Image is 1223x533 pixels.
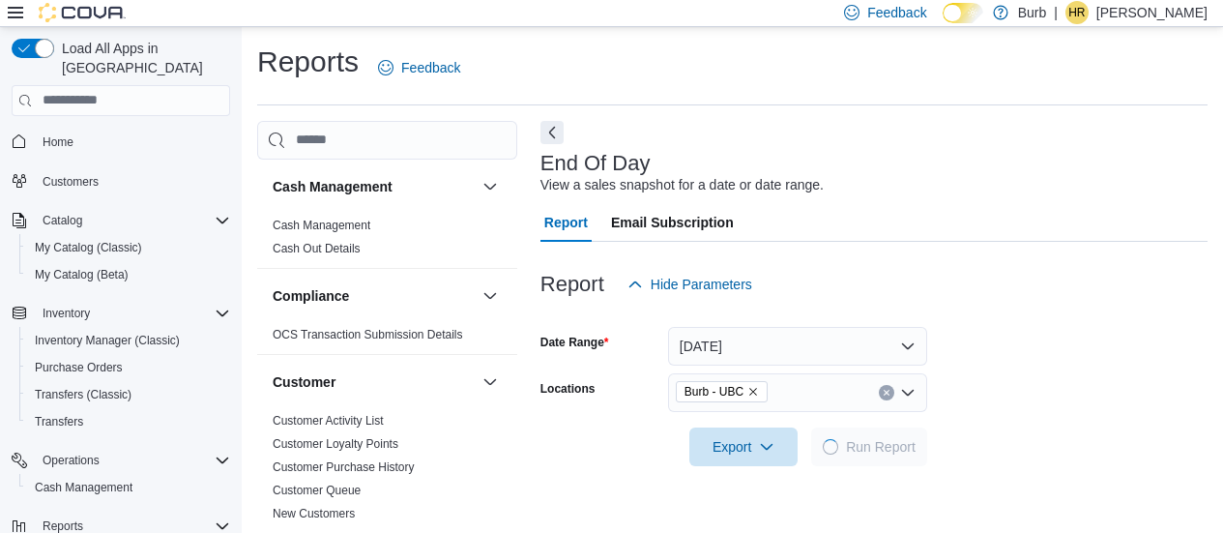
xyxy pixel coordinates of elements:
div: Cash Management [257,214,517,268]
span: Cash Management [27,476,230,499]
span: Purchase Orders [35,360,123,375]
button: Operations [35,449,107,472]
a: Home [35,131,81,154]
button: Cash Management [273,177,475,196]
span: Customers [43,174,99,190]
span: Customers [35,169,230,193]
a: Customer Activity List [273,414,384,428]
button: Next [540,121,564,144]
button: Purchase Orders [19,354,238,381]
span: Transfers [27,410,230,433]
span: Inventory Manager (Classic) [27,329,230,352]
span: Burb - UBC [684,382,743,401]
span: Feedback [867,3,926,22]
a: Inventory Manager (Classic) [27,329,188,352]
span: Run Report [846,437,916,457]
button: Clear input [879,385,894,400]
a: Customer Loyalty Points [273,437,398,451]
span: Cash Management [35,480,132,495]
button: Catalog [4,207,238,234]
span: Customer Queue [273,483,361,498]
span: Operations [43,453,100,468]
span: My Catalog (Classic) [35,240,142,255]
span: Transfers (Classic) [35,387,131,402]
span: Inventory [35,302,230,325]
span: Customer Activity List [273,413,384,429]
img: Cova [39,3,126,22]
span: Inventory [43,306,90,321]
span: Purchase Orders [27,356,230,379]
a: Customer Purchase History [273,460,415,474]
a: Transfers (Classic) [27,383,139,406]
div: Compliance [257,323,517,354]
button: LoadingRun Report [811,428,927,466]
span: Cash Management [273,218,370,233]
button: Transfers (Classic) [19,381,238,408]
span: Load All Apps in [GEOGRAPHIC_DATA] [54,39,230,77]
span: OCS Transaction Submission Details [273,327,463,342]
span: Customer Loyalty Points [273,436,398,452]
a: Purchase Orders [27,356,131,379]
button: Cash Management [479,175,502,198]
h1: Reports [257,43,359,81]
a: Customer Queue [273,484,361,497]
span: Feedback [401,58,460,77]
a: Transfers [27,410,91,433]
button: Inventory Manager (Classic) [19,327,238,354]
button: Compliance [479,284,502,308]
div: Customer [257,409,517,533]
span: Home [35,130,230,154]
h3: Cash Management [273,177,393,196]
button: Transfers [19,408,238,435]
a: Cash Management [273,219,370,232]
span: Catalog [43,213,82,228]
button: Remove Burb - UBC from selection in this group [747,386,759,398]
p: Burb [1018,1,1047,24]
a: My Catalog (Beta) [27,263,136,286]
a: Customers [35,170,106,193]
span: New Customers [273,506,355,521]
button: Open list of options [900,385,916,400]
span: Loading [822,437,840,456]
span: Home [43,134,73,150]
span: Cash Out Details [273,241,361,256]
a: Cash Management [27,476,140,499]
input: Dark Mode [943,3,983,23]
span: Catalog [35,209,230,232]
div: Harsha Ramasamy [1065,1,1089,24]
span: My Catalog (Beta) [27,263,230,286]
h3: Report [540,273,604,296]
button: My Catalog (Classic) [19,234,238,261]
h3: Customer [273,372,335,392]
span: Transfers [35,414,83,429]
span: HR [1068,1,1085,24]
a: Feedback [370,48,468,87]
button: Inventory [4,300,238,327]
button: [DATE] [668,327,927,366]
button: Home [4,128,238,156]
span: Report [544,203,588,242]
span: Operations [35,449,230,472]
span: Dark Mode [943,23,944,24]
h3: End Of Day [540,152,651,175]
a: OCS Transaction Submission Details [273,328,463,341]
a: Cash Out Details [273,242,361,255]
span: My Catalog (Classic) [27,236,230,259]
span: Transfers (Classic) [27,383,230,406]
a: New Customers [273,507,355,520]
h3: Compliance [273,286,349,306]
button: Cash Management [19,474,238,501]
button: Customers [4,167,238,195]
button: Catalog [35,209,90,232]
button: My Catalog (Beta) [19,261,238,288]
button: Compliance [273,286,475,306]
span: Burb - UBC [676,381,768,402]
span: Customer Purchase History [273,459,415,475]
span: Hide Parameters [651,275,752,294]
span: Inventory Manager (Classic) [35,333,180,348]
p: | [1054,1,1058,24]
div: View a sales snapshot for a date or date range. [540,175,824,195]
span: My Catalog (Beta) [35,267,129,282]
button: Customer [479,370,502,394]
button: Inventory [35,302,98,325]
